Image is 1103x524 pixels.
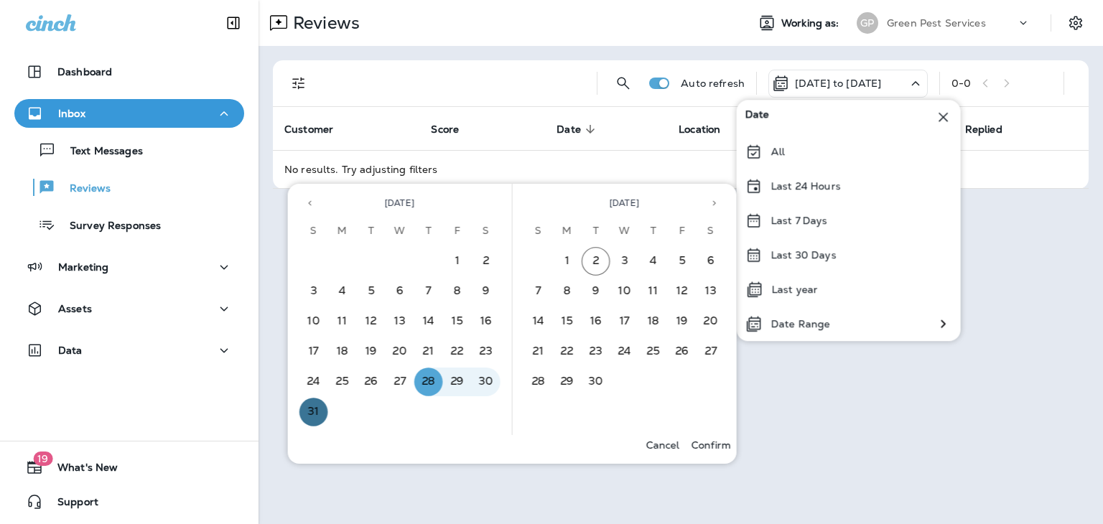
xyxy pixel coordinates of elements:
p: Last 7 Days [771,215,828,226]
button: Support [14,487,244,516]
p: Dashboard [57,66,112,78]
button: Marketing [14,253,244,281]
button: 18 [328,337,357,366]
p: Cancel [646,439,679,451]
button: 30 [472,368,501,396]
button: 4 [328,277,357,306]
button: Dashboard [14,57,244,86]
button: 19What's New [14,453,244,482]
p: Inbox [58,108,85,119]
button: 12 [357,307,386,336]
span: Replied [965,123,1002,136]
span: Wednesday [612,217,638,245]
button: 23 [472,337,501,366]
span: Sunday [526,217,551,245]
button: 25 [639,337,668,366]
button: 20 [386,337,414,366]
button: 5 [357,277,386,306]
span: Date [557,123,600,136]
button: 3 [610,247,639,276]
span: Location [679,123,720,136]
span: Tuesday [358,217,384,245]
span: Monday [330,217,355,245]
span: 19 [33,452,52,466]
button: 20 [697,307,725,336]
p: Date Range [771,318,830,329]
p: Auto refresh [681,78,745,89]
button: 19 [668,307,697,336]
p: Confirm [692,439,731,451]
button: 23 [582,337,610,366]
button: 10 [299,307,328,336]
button: Text Messages [14,135,244,165]
p: Last 30 Days [771,249,837,261]
button: 12 [668,277,697,306]
button: 13 [386,307,414,336]
button: 27 [386,368,414,396]
button: 10 [610,277,639,306]
span: Friday [445,217,470,245]
button: 4 [639,247,668,276]
button: 21 [414,337,443,366]
button: 16 [472,307,501,336]
button: 11 [328,307,357,336]
button: Assets [14,294,244,323]
span: Support [43,496,98,513]
p: Reviews [287,12,360,34]
p: All [771,146,785,157]
button: Filters [284,69,313,98]
button: 17 [299,337,328,366]
p: Reviews [55,182,111,196]
button: 28 [414,368,443,396]
button: 6 [697,247,725,276]
div: 0 - 0 [951,78,971,89]
button: 2 [582,247,610,276]
button: 24 [610,337,639,366]
span: Replied [965,123,1021,136]
p: Assets [58,303,92,314]
span: Monday [554,217,580,245]
button: 13 [697,277,725,306]
button: 14 [414,307,443,336]
button: Settings [1063,10,1089,36]
button: 25 [328,368,357,396]
button: 22 [443,337,472,366]
button: 6 [386,277,414,306]
span: Working as: [781,17,842,29]
button: 17 [610,307,639,336]
span: Customer [284,123,352,136]
span: Score [431,123,459,136]
button: Survey Responses [14,210,244,240]
button: 14 [524,307,553,336]
button: 29 [443,368,472,396]
button: 7 [524,277,553,306]
button: 27 [697,337,725,366]
button: 26 [357,368,386,396]
div: GP [857,12,878,34]
button: Reviews [14,172,244,202]
button: 18 [639,307,668,336]
span: Saturday [473,217,499,245]
p: Last year [772,284,818,295]
button: 24 [299,368,328,396]
p: Text Messages [56,145,143,159]
button: 15 [443,307,472,336]
button: Inbox [14,99,244,128]
button: 11 [639,277,668,306]
button: 30 [582,368,610,396]
p: Green Pest Services [887,17,986,29]
button: Previous month [299,192,321,214]
button: Data [14,336,244,365]
button: 1 [443,247,472,276]
span: What's New [43,462,118,479]
span: [DATE] [610,197,639,209]
button: 15 [553,307,582,336]
button: 1 [553,247,582,276]
button: Confirm [686,435,737,455]
span: Friday [669,217,695,245]
button: 22 [553,337,582,366]
button: Cancel [640,435,686,455]
span: Thursday [416,217,442,245]
button: 7 [414,277,443,306]
span: Saturday [698,217,724,245]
